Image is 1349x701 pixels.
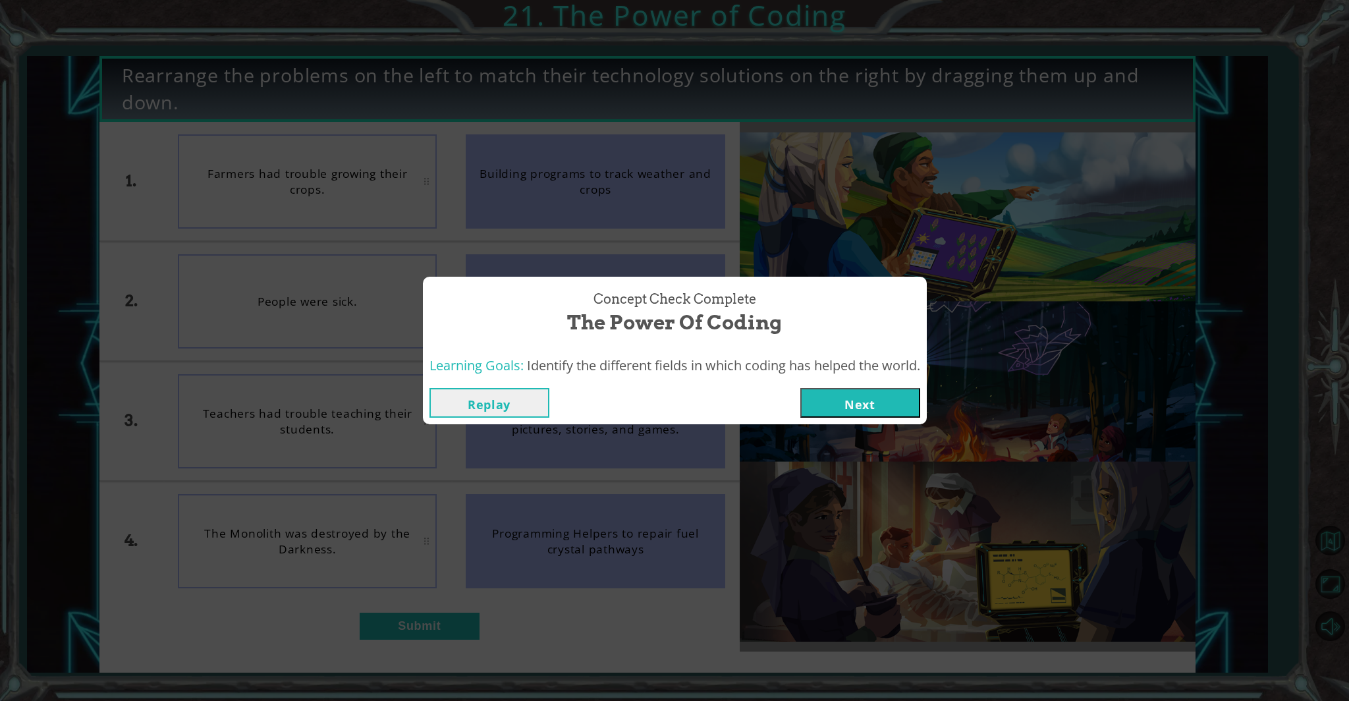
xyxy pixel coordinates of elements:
[593,290,756,309] span: Concept Check Complete
[800,388,920,418] button: Next
[429,388,549,418] button: Replay
[527,356,920,374] span: Identify the different fields in which coding has helped the world.
[429,356,524,374] span: Learning Goals:
[567,308,782,337] span: The Power of Coding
